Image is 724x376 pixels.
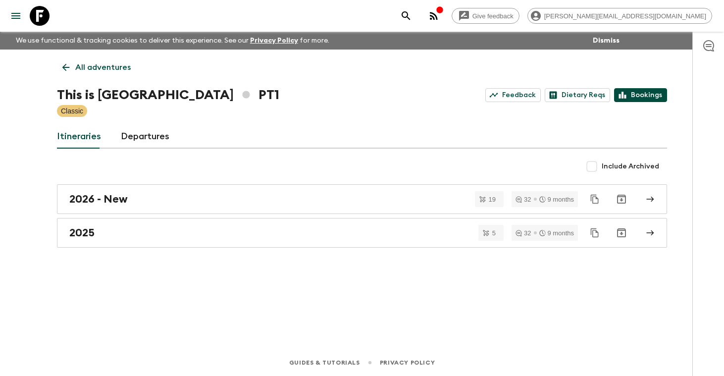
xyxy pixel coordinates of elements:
a: 2026 - New [57,184,667,214]
a: Privacy Policy [380,357,435,368]
a: 2025 [57,218,667,248]
div: 32 [516,230,531,236]
span: Include Archived [602,161,659,171]
div: [PERSON_NAME][EMAIL_ADDRESS][DOMAIN_NAME] [527,8,712,24]
h2: 2025 [69,226,95,239]
a: Itineraries [57,125,101,149]
a: Give feedback [452,8,519,24]
a: Bookings [614,88,667,102]
div: 9 months [539,196,574,203]
a: Dietary Reqs [545,88,610,102]
p: Classic [61,106,83,116]
a: Guides & Tutorials [289,357,360,368]
button: search adventures [396,6,416,26]
span: Give feedback [467,12,519,20]
button: menu [6,6,26,26]
button: Duplicate [586,190,604,208]
a: All adventures [57,57,136,77]
h2: 2026 - New [69,193,128,206]
span: [PERSON_NAME][EMAIL_ADDRESS][DOMAIN_NAME] [539,12,712,20]
a: Privacy Policy [250,37,298,44]
p: All adventures [75,61,131,73]
div: 32 [516,196,531,203]
button: Dismiss [590,34,622,48]
a: Feedback [485,88,541,102]
div: 9 months [539,230,574,236]
span: 5 [486,230,502,236]
button: Archive [612,189,631,209]
p: We use functional & tracking cookies to deliver this experience. See our for more. [12,32,333,50]
h1: This is [GEOGRAPHIC_DATA] PT1 [57,85,279,105]
a: Departures [121,125,169,149]
button: Archive [612,223,631,243]
span: 19 [483,196,502,203]
button: Duplicate [586,224,604,242]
